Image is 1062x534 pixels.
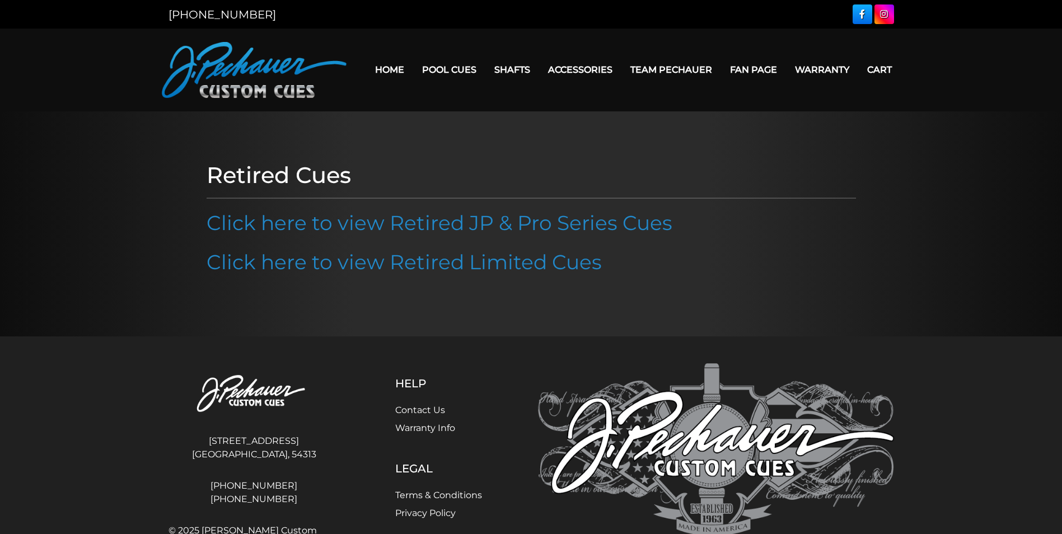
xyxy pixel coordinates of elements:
img: Pechauer Custom Cues [169,363,340,425]
a: Fan Page [721,55,786,84]
a: Privacy Policy [395,508,456,518]
a: Click here to view Retired JP & Pro Series Cues [207,210,672,235]
a: [PHONE_NUMBER] [169,8,276,21]
a: Click here to view Retired Limited Cues [207,250,602,274]
img: Pechauer Custom Cues [162,42,347,98]
a: Warranty [786,55,858,84]
h1: Retired Cues [207,162,856,189]
h5: Help [395,377,482,390]
a: [PHONE_NUMBER] [169,479,340,493]
a: Shafts [485,55,539,84]
a: Team Pechauer [621,55,721,84]
a: Contact Us [395,405,445,415]
a: Cart [858,55,901,84]
a: Terms & Conditions [395,490,482,500]
a: Accessories [539,55,621,84]
a: [PHONE_NUMBER] [169,493,340,506]
a: Home [366,55,413,84]
address: [STREET_ADDRESS] [GEOGRAPHIC_DATA], 54313 [169,430,340,466]
h5: Legal [395,462,482,475]
a: Warranty Info [395,423,455,433]
a: Pool Cues [413,55,485,84]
